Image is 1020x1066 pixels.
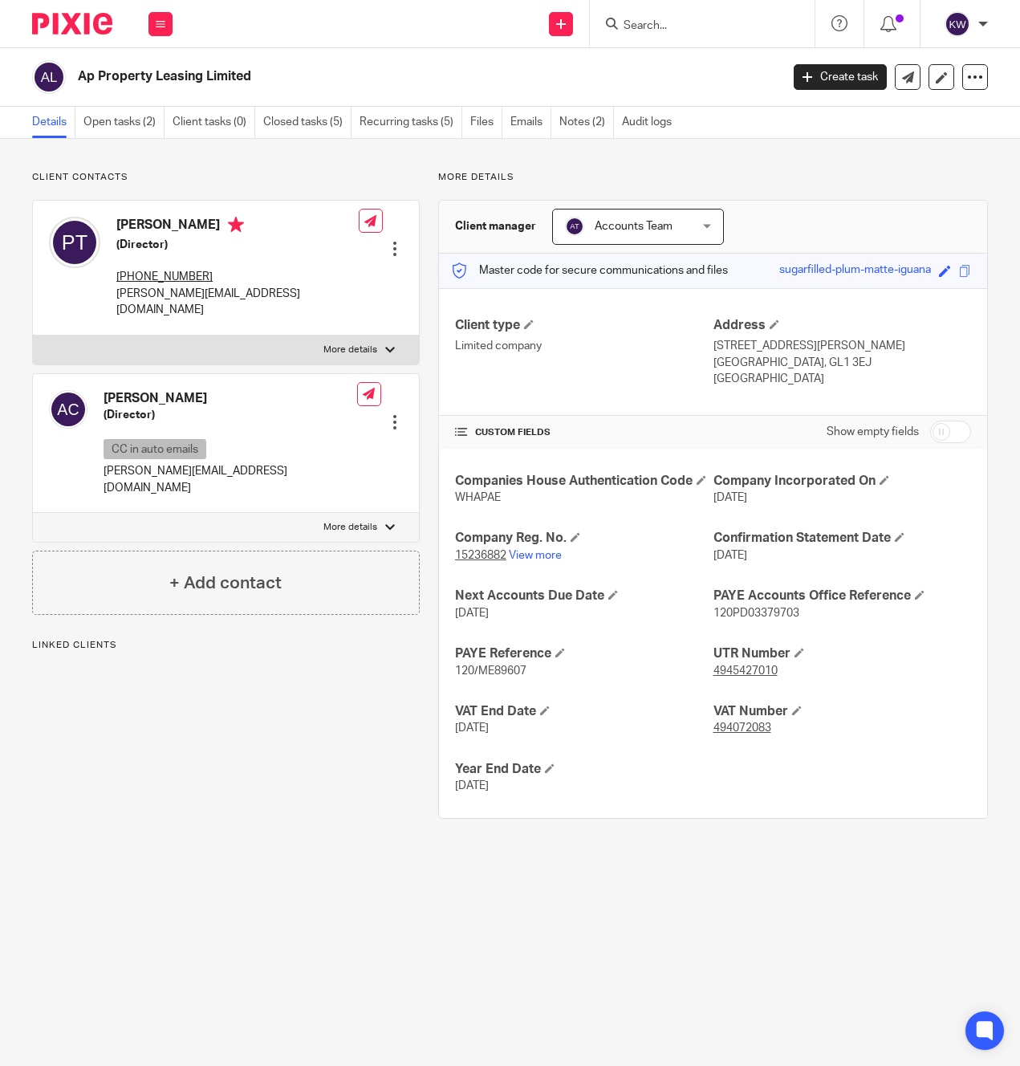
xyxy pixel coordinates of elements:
[455,492,501,503] span: WHAPAE
[455,473,713,490] h4: Companies House Authentication Code
[323,521,377,534] p: More details
[104,407,357,423] h5: (Director)
[595,221,673,232] span: Accounts Team
[713,473,971,490] h4: Company Incorporated On
[49,217,100,268] img: svg%3E
[713,530,971,547] h4: Confirmation Statement Date
[455,608,489,619] span: [DATE]
[713,665,778,677] tcxspan: Call 4945427010 via 3CX
[455,317,713,334] h4: Client type
[104,463,357,496] p: [PERSON_NAME][EMAIL_ADDRESS][DOMAIN_NAME]
[713,645,971,662] h4: UTR Number
[713,492,747,503] span: [DATE]
[169,571,282,596] h4: + Add contact
[622,19,766,34] input: Search
[827,424,919,440] label: Show empty fields
[116,217,359,237] h4: [PERSON_NAME]
[713,608,799,619] span: 120PD03379703
[455,218,536,234] h3: Client manager
[779,262,931,280] div: sugarfilled-plum-matte-iguana
[116,237,359,253] h5: (Director)
[510,107,551,138] a: Emails
[713,355,971,371] p: [GEOGRAPHIC_DATA], GL1 3EJ
[228,217,244,233] i: Primary
[455,722,489,734] span: [DATE]
[49,390,87,429] img: svg%3E
[323,344,377,356] p: More details
[455,645,713,662] h4: PAYE Reference
[945,11,970,37] img: svg%3E
[713,550,747,561] span: [DATE]
[455,588,713,604] h4: Next Accounts Due Date
[173,107,255,138] a: Client tasks (0)
[455,338,713,354] p: Limited company
[509,550,562,561] a: View more
[455,426,713,439] h4: CUSTOM FIELDS
[470,107,502,138] a: Files
[78,68,632,85] h2: Ap Property Leasing Limited
[794,64,887,90] a: Create task
[32,639,420,652] p: Linked clients
[713,371,971,387] p: [GEOGRAPHIC_DATA]
[455,780,489,791] span: [DATE]
[360,107,462,138] a: Recurring tasks (5)
[455,665,526,677] span: 120/ME89607
[713,722,771,734] tcxspan: Call 494072083 via 3CX
[455,550,506,561] tcxspan: Call 15236882 via 3CX
[263,107,352,138] a: Closed tasks (5)
[104,439,206,459] p: CC in auto emails
[32,171,420,184] p: Client contacts
[83,107,165,138] a: Open tasks (2)
[116,286,359,319] p: [PERSON_NAME][EMAIL_ADDRESS][DOMAIN_NAME]
[455,530,713,547] h4: Company Reg. No.
[622,107,680,138] a: Audit logs
[713,338,971,354] p: [STREET_ADDRESS][PERSON_NAME]
[559,107,614,138] a: Notes (2)
[116,271,213,283] tcxspan: Call +44 (0) 7577445422 via 3CX
[455,761,713,778] h4: Year End Date
[713,588,971,604] h4: PAYE Accounts Office Reference
[104,390,357,407] h4: [PERSON_NAME]
[455,703,713,720] h4: VAT End Date
[565,217,584,236] img: svg%3E
[32,60,66,94] img: svg%3E
[451,262,728,279] p: Master code for secure communications and files
[32,107,75,138] a: Details
[32,13,112,35] img: Pixie
[438,171,988,184] p: More details
[713,317,971,334] h4: Address
[713,703,971,720] h4: VAT Number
